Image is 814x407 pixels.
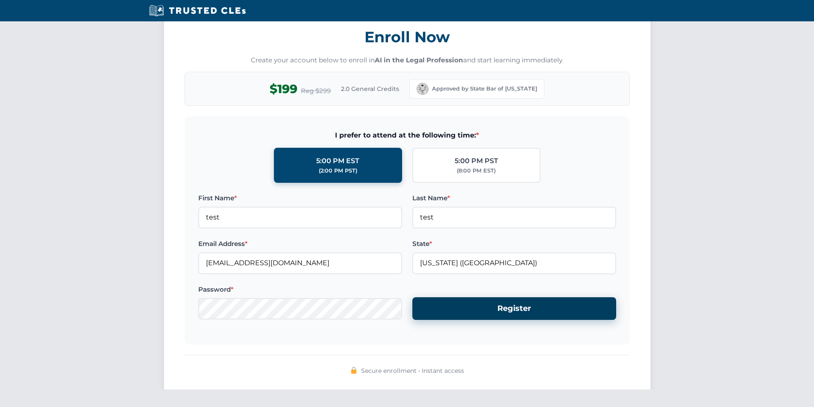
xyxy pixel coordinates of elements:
[147,4,249,17] img: Trusted CLEs
[270,79,297,99] span: $199
[432,85,537,93] span: Approved by State Bar of [US_STATE]
[417,83,429,95] img: California Bar
[185,23,630,50] h3: Enroll Now
[350,367,357,374] img: 🔒
[319,167,357,175] div: (2:00 PM PST)
[361,366,464,375] span: Secure enrollment • Instant access
[375,56,463,64] strong: AI in the Legal Profession
[198,207,402,228] input: Enter your first name
[412,207,616,228] input: Enter your last name
[457,167,496,175] div: (8:00 PM EST)
[198,252,402,274] input: Enter your email
[301,86,331,96] span: Reg $299
[198,284,402,295] label: Password
[185,56,630,65] p: Create your account below to enroll in and start learning immediately.
[455,155,498,167] div: 5:00 PM PST
[316,155,359,167] div: 5:00 PM EST
[198,193,402,203] label: First Name
[412,297,616,320] button: Register
[412,193,616,203] label: Last Name
[198,130,616,141] span: I prefer to attend at the following time:
[341,84,399,94] span: 2.0 General Credits
[412,239,616,249] label: State
[198,239,402,249] label: Email Address
[412,252,616,274] input: California (CA)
